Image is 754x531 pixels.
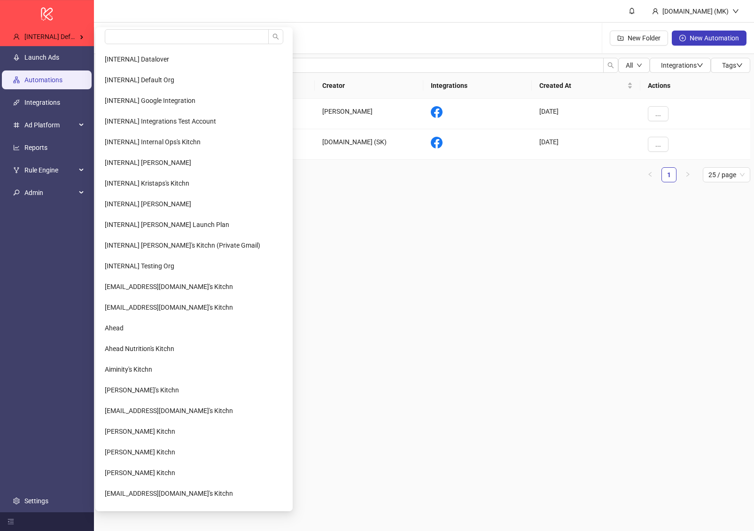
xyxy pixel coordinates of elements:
[637,62,642,68] span: down
[24,33,94,40] span: [INTERNAL] Default Org
[105,242,260,249] span: [INTERNAL] [PERSON_NAME]'s Kitchn (Private Gmail)
[711,58,750,73] button: Tagsdown
[13,33,20,40] span: user
[423,73,532,99] th: Integrations
[315,99,423,129] div: [PERSON_NAME]
[532,73,640,99] th: Created At
[105,262,174,270] span: [INTERNAL] Testing Org
[661,167,676,182] li: 1
[105,76,174,84] span: [INTERNAL] Default Org
[679,35,686,41] span: plus-circle
[655,141,661,148] span: ...
[105,469,175,476] span: [PERSON_NAME] Kitchn
[105,345,174,352] span: Ahead Nutrition's Kitchn
[672,31,746,46] button: New Automation
[532,129,640,160] div: [DATE]
[105,117,216,125] span: [INTERNAL] Integrations Test Account
[640,73,750,99] th: Actions
[105,180,189,187] span: [INTERNAL] Kristaps's Kitchn
[617,35,624,41] span: folder-add
[13,122,20,128] span: number
[648,137,668,152] button: ...
[13,167,20,173] span: fork
[708,168,745,182] span: 25 / page
[24,54,59,61] a: Launch Ads
[626,62,633,69] span: All
[650,58,711,73] button: Integrationsdown
[105,386,179,394] span: [PERSON_NAME]'s Kitchn
[647,172,653,177] span: left
[736,62,743,69] span: down
[685,172,691,177] span: right
[105,490,233,497] span: [EMAIL_ADDRESS][DOMAIN_NAME]'s Kitchn
[105,55,169,63] span: [INTERNAL] Datalover
[105,448,175,456] span: [PERSON_NAME] Kitchn
[629,8,635,14] span: bell
[105,510,176,518] span: Astronaut Party's Kitchn
[643,167,658,182] li: Previous Page
[105,159,191,166] span: [INTERNAL] [PERSON_NAME]
[315,129,423,160] div: [DOMAIN_NAME] (SK)
[680,167,695,182] button: right
[105,304,233,311] span: [EMAIL_ADDRESS][DOMAIN_NAME]'s Kitchn
[659,6,732,16] div: [DOMAIN_NAME] (MK)
[24,116,76,134] span: Ad Platform
[105,407,233,414] span: [EMAIL_ADDRESS][DOMAIN_NAME]'s Kitchn
[105,200,191,208] span: [INTERNAL] [PERSON_NAME]
[24,161,76,180] span: Rule Engine
[105,97,195,104] span: [INTERNAL] Google Integration
[272,33,279,40] span: search
[105,283,233,290] span: [EMAIL_ADDRESS][DOMAIN_NAME]'s Kitchn
[662,168,676,182] a: 1
[105,221,229,228] span: [INTERNAL] [PERSON_NAME] Launch Plan
[105,428,175,435] span: [PERSON_NAME] Kitchn
[703,167,750,182] div: Page Size
[648,106,668,121] button: ...
[315,73,423,99] th: Creator
[532,99,640,129] div: [DATE]
[105,138,201,146] span: [INTERNAL] Internal Ops's Kitchn
[655,110,661,117] span: ...
[607,62,614,69] span: search
[8,518,14,525] span: menu-fold
[24,144,47,151] a: Reports
[661,62,703,69] span: Integrations
[13,189,20,196] span: key
[680,167,695,182] li: Next Page
[24,76,62,84] a: Automations
[628,34,661,42] span: New Folder
[618,58,650,73] button: Alldown
[24,183,76,202] span: Admin
[105,366,152,373] span: Aiminity's Kitchn
[105,324,124,332] span: Ahead
[643,167,658,182] button: left
[690,34,739,42] span: New Automation
[697,62,703,69] span: down
[652,8,659,15] span: user
[539,80,625,91] span: Created At
[732,8,739,15] span: down
[610,31,668,46] button: New Folder
[24,497,48,505] a: Settings
[24,99,60,106] a: Integrations
[722,62,743,69] span: Tags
